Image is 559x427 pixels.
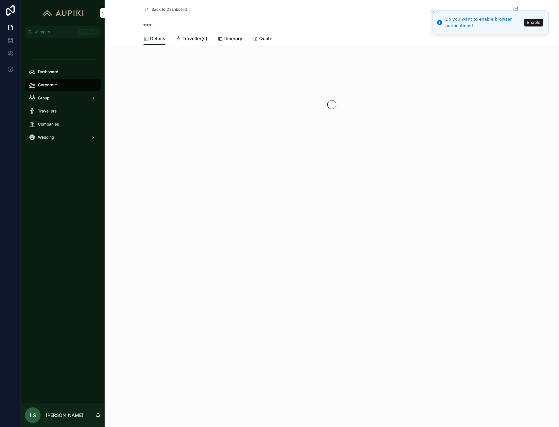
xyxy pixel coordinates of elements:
a: Companies [25,118,101,130]
span: Group [38,95,49,101]
a: Itinerary [218,33,242,46]
span: Itinerary [224,35,242,42]
button: Enable [524,19,543,26]
a: Traveller(s) [176,33,207,46]
span: LS [30,411,36,419]
span: Companies [38,122,59,127]
div: scrollable content [21,38,105,163]
button: Close toast [430,9,437,15]
span: Traveller(s) [182,35,207,42]
span: Jump to... [35,29,76,35]
a: Corporate [25,79,101,91]
span: Ctrl [79,29,91,35]
p: [PERSON_NAME] [46,412,83,418]
button: Jump to...CtrlK [25,26,101,38]
span: Dashboard [38,69,58,75]
a: Travellers [25,105,101,117]
a: Dashboard [25,66,101,78]
span: Details [150,35,165,42]
span: Travellers [38,109,57,114]
span: Wedding [38,135,54,140]
span: Back to Dashboard [151,7,187,12]
div: Do you want to enable browser notifications? [445,16,522,29]
img: App logo [39,8,87,18]
a: Back to Dashboard [144,7,187,12]
span: Quote [259,35,272,42]
span: Corporate [38,82,57,88]
a: Quote [253,33,272,46]
a: Group [25,92,101,104]
a: Details [144,33,165,45]
span: K [92,29,97,35]
a: Wedding [25,131,101,143]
